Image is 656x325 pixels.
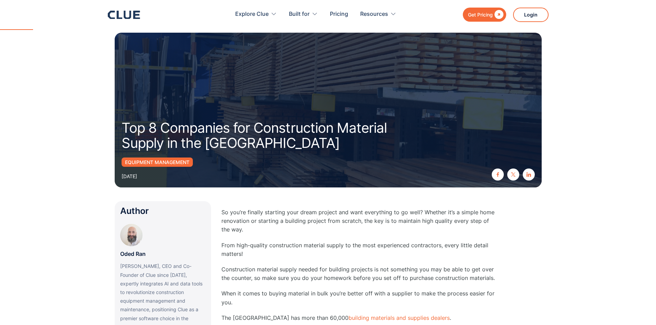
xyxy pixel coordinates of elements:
p: From high-quality construction material supply to the most experienced contractors, every little ... [221,241,497,258]
p: Construction material supply needed for building projects is not something you may be able to get... [221,265,497,282]
img: Oded Ran [120,224,143,246]
div: Built for [289,3,318,25]
div: Explore Clue [235,3,277,25]
div: Author [120,207,206,215]
h1: Top 8 Companies for Construction Material Supply in the [GEOGRAPHIC_DATA] [122,120,411,151]
a: Login [513,8,549,22]
div: Get Pricing [468,10,493,19]
a: Pricing [330,3,348,25]
div: Explore Clue [235,3,269,25]
a: Get Pricing [463,8,506,22]
img: twitter X icon [511,172,516,177]
p: The [GEOGRAPHIC_DATA] has more than 60,000 . [221,314,497,322]
p: When it comes to buying material in bulk you’re better off with a supplier to make the process ea... [221,289,497,306]
img: facebook icon [496,172,500,177]
img: linkedin icon [527,172,531,177]
a: Equipment Management [122,158,193,167]
div: Resources [360,3,396,25]
p: So you’re finally starting your dream project and want everything to go well? Whether it’s a simp... [221,208,497,234]
p: Oded Ran [120,250,146,258]
div: Resources [360,3,388,25]
div: [DATE] [122,172,137,181]
div:  [493,10,503,19]
a: building materials and supplies dealers [348,314,450,321]
div: Built for [289,3,310,25]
